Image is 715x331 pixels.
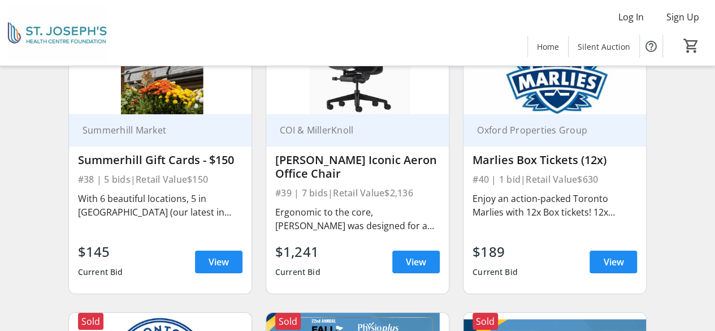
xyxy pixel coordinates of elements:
span: Silent Auction [578,41,630,53]
a: View [392,251,440,273]
span: Sign Up [666,10,699,24]
div: Enjoy an action-packed Toronto Marlies with 12x Box tickets! 12x Hockey Game Tickets: Marlies vs ... [473,192,637,219]
span: Home [537,41,559,53]
button: Sign Up [657,8,708,26]
span: Log In [618,10,644,24]
div: $189 [473,242,518,262]
span: View [209,255,229,269]
a: View [195,251,242,273]
div: [PERSON_NAME] Iconic Aeron Office Chair [275,153,440,180]
div: Current Bid [78,262,123,282]
div: Summerhill Gift Cards - $150 [78,153,242,167]
div: Sold [78,313,103,330]
div: #38 | 5 bids | Retail Value $150 [78,171,242,187]
div: Ergonomic to the core, [PERSON_NAME] was designed for a wide range of body types, thanks to the e... [275,205,440,233]
button: Help [640,35,662,58]
div: Current Bid [275,262,320,282]
button: Cart [681,36,701,56]
div: Summerhill Market [78,124,229,136]
a: Home [528,36,568,57]
span: View [603,255,623,269]
div: Marlies Box Tickets (12x) [473,153,637,167]
button: Log In [609,8,653,26]
div: COI & MillerKnoll [275,124,426,136]
div: #40 | 1 bid | Retail Value $630 [473,171,637,187]
img: St. Joseph's Health Centre Foundation's Logo [7,5,107,61]
div: With 6 beautiful locations, 5 in [GEOGRAPHIC_DATA] (our latest in [GEOGRAPHIC_DATA]), and 1 in [G... [78,192,242,219]
div: #39 | 7 bids | Retail Value $2,136 [275,185,440,201]
span: View [406,255,426,269]
div: $145 [78,242,123,262]
a: View [590,251,637,273]
div: Sold [473,313,498,330]
div: Sold [275,313,301,330]
a: Silent Auction [569,36,639,57]
div: $1,241 [275,242,320,262]
div: Current Bid [473,262,518,282]
div: Oxford Properties Group [473,124,623,136]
